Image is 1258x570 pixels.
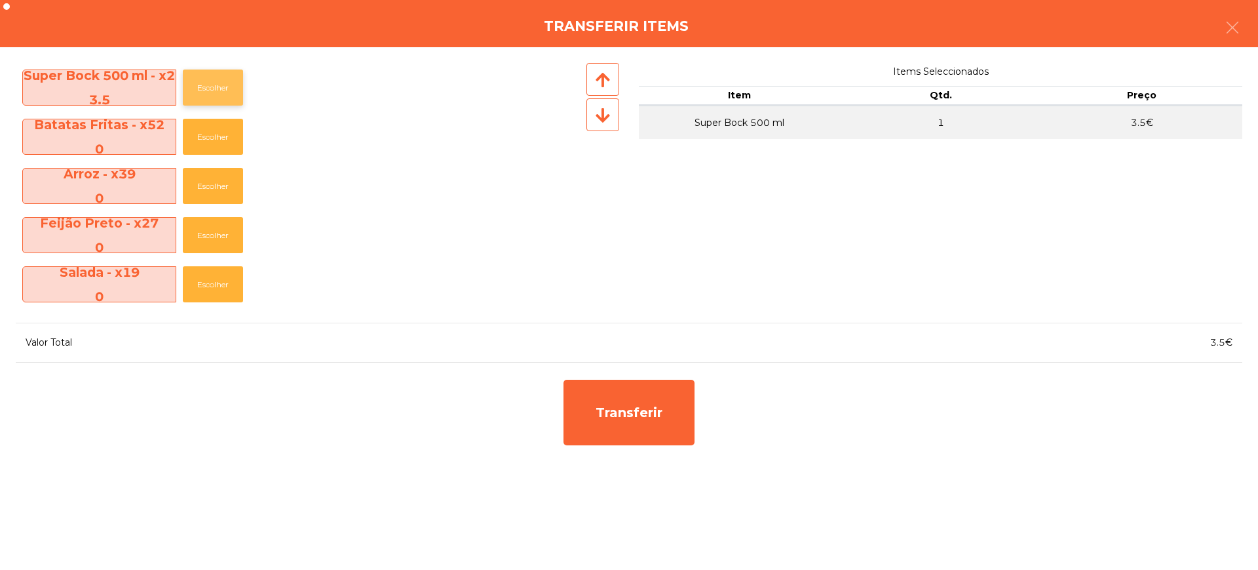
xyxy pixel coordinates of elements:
[183,168,243,204] button: Escolher
[23,64,176,112] span: Super Bock 500 ml - x2
[23,260,176,308] span: Salada - x19
[23,235,176,259] div: 0
[639,106,840,140] td: Super Bock 500 ml
[1210,336,1232,348] span: 3.5€
[23,162,176,210] span: Arroz - x39
[840,106,1041,140] td: 1
[183,119,243,155] button: Escolher
[183,217,243,253] button: Escolher
[183,266,243,302] button: Escolher
[840,86,1041,106] th: Qtd.
[23,113,176,161] span: Batatas Fritas - x52
[23,310,176,357] span: Picanha - x156
[544,16,689,36] h4: Transferir items
[23,211,176,259] span: Feijão Preto - x27
[23,186,176,210] div: 0
[183,70,243,106] button: Escolher
[639,86,840,106] th: Item
[23,137,176,161] div: 0
[26,336,72,348] span: Valor Total
[1041,86,1242,106] th: Preço
[563,380,695,445] div: Transferir
[23,285,176,308] div: 0
[23,88,176,112] div: 3.5
[639,63,1242,81] span: Items Seleccionados
[1041,106,1242,140] td: 3.5€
